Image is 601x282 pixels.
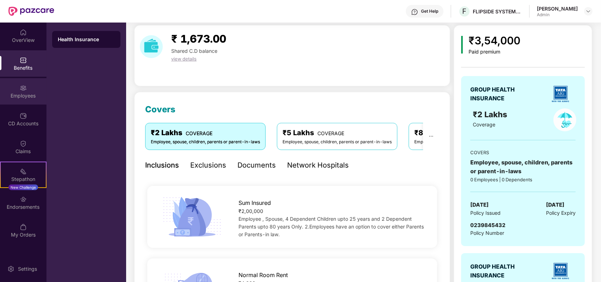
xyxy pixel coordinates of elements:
[461,36,463,54] img: icon
[470,201,489,209] span: [DATE]
[7,265,14,272] img: svg+xml;base64,PHN2ZyBpZD0iU2V0dGluZy0yMHgyMCIgeG1sbnM9Imh0dHA6Ly93d3cudzMub3JnLzIwMDAvc3ZnIiB3aW...
[8,184,38,190] div: New Challenge
[548,82,573,106] img: insurerLogo
[537,12,578,18] div: Admin
[287,160,349,171] div: Network Hospitals
[20,84,27,92] img: svg+xml;base64,PHN2ZyBpZD0iRW1wbG95ZWVzIiB4bWxucz0iaHR0cDovL3d3dy53My5vcmcvMjAwMC9zdmciIHdpZHRoPS...
[238,207,425,215] div: ₹2,00,000
[20,224,27,231] img: svg+xml;base64,PHN2ZyBpZD0iTXlfT3JkZXJzIiBkYXRhLW5hbWU9Ik15IE9yZGVycyIgeG1sbnM9Imh0dHA6Ly93d3cudz...
[470,209,501,217] span: Policy Issued
[238,271,288,280] span: Normal Room Rent
[238,216,424,237] span: Employee , Spouse, 4 Dependent Children upto 25 years and 2 Dependent Parents upto 80 years Only....
[238,199,271,207] span: Sum Insured
[411,8,418,15] img: svg+xml;base64,PHN2ZyBpZD0iSGVscC0zMngzMiIgeG1sbnM9Imh0dHA6Ly93d3cudzMub3JnLzIwMDAvc3ZnIiB3aWR0aD...
[1,176,46,183] div: Stepathon
[585,8,591,14] img: svg+xml;base64,PHN2ZyBpZD0iRHJvcGRvd24tMzJ4MzIiIHhtbG5zPSJodHRwOi8vd3d3LnczLm9yZy8yMDAwL3N2ZyIgd2...
[423,123,439,150] button: ellipsis
[145,104,175,114] span: Covers
[20,140,27,147] img: svg+xml;base64,PHN2ZyBpZD0iQ2xhaW0iIHhtbG5zPSJodHRwOi8vd3d3LnczLm9yZy8yMDAwL3N2ZyIgd2lkdGg9IjIwIi...
[20,196,27,203] img: svg+xml;base64,PHN2ZyBpZD0iRW5kb3JzZW1lbnRzIiB4bWxucz0iaHR0cDovL3d3dy53My5vcmcvMjAwMC9zdmciIHdpZH...
[546,201,564,209] span: [DATE]
[171,48,217,54] span: Shared C.D balance
[190,160,226,171] div: Exclusions
[20,29,27,36] img: svg+xml;base64,PHN2ZyBpZD0iSG9tZSIgeG1sbnM9Imh0dHA6Ly93d3cudzMub3JnLzIwMDAvc3ZnIiB3aWR0aD0iMjAiIG...
[469,49,520,55] div: Paid premium
[463,7,467,15] span: F
[473,121,495,127] span: Coverage
[473,8,522,15] div: FLIPSIDE SYSTEMS & CONSULTANCY PRIVATE LIMITED
[469,32,520,49] div: ₹3,54,000
[421,8,438,14] div: Get Help
[470,158,576,176] div: Employee, spouse, children, parents or parent-in-laws
[16,265,39,272] div: Settings
[429,134,434,139] span: ellipsis
[414,139,523,145] div: Employee, spouse, children, parents or parent-in-laws
[58,36,115,43] div: Health Insurance
[160,195,224,239] img: icon
[171,56,197,62] span: view details
[546,209,576,217] span: Policy Expiry
[8,7,54,16] img: New Pazcare Logo
[20,168,27,175] img: svg+xml;base64,PHN2ZyB4bWxucz0iaHR0cDovL3d3dy53My5vcmcvMjAwMC9zdmciIHdpZHRoPSIyMSIgaGVpZ2h0PSIyMC...
[186,130,212,136] span: COVERAGE
[171,32,226,45] span: ₹ 1,673.00
[140,35,163,58] img: download
[20,57,27,64] img: svg+xml;base64,PHN2ZyBpZD0iQmVuZWZpdHMiIHhtbG5zPSJodHRwOi8vd3d3LnczLm9yZy8yMDAwL3N2ZyIgd2lkdGg9Ij...
[470,230,504,236] span: Policy Number
[283,127,392,138] div: ₹5 Lakhs
[553,108,576,131] img: policyIcon
[237,160,276,171] div: Documents
[473,110,509,119] span: ₹2 Lakhs
[537,5,578,12] div: [PERSON_NAME]
[317,130,344,136] span: COVERAGE
[470,262,532,280] div: GROUP HEALTH INSURANCE
[20,112,27,119] img: svg+xml;base64,PHN2ZyBpZD0iQ0RfQWNjb3VudHMiIGRhdGEtbmFtZT0iQ0QgQWNjb3VudHMiIHhtbG5zPSJodHRwOi8vd3...
[283,139,392,145] div: Employee, spouse, children, parents or parent-in-laws
[470,149,576,156] div: COVERS
[151,127,260,138] div: ₹2 Lakhs
[470,222,506,228] span: 0239845432
[470,85,532,103] div: GROUP HEALTH INSURANCE
[470,176,576,183] div: 0 Employees | 0 Dependents
[151,139,260,145] div: Employee, spouse, children, parents or parent-in-laws
[145,160,179,171] div: Inclusions
[414,127,523,138] div: ₹8 Lakhs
